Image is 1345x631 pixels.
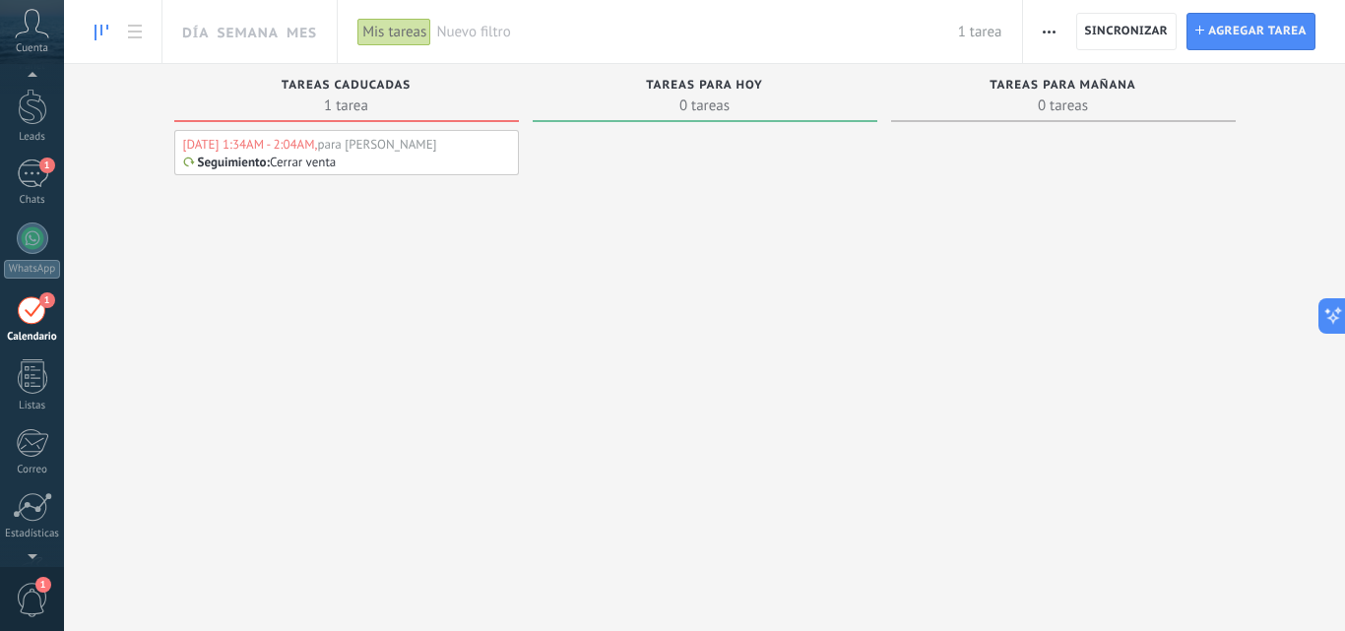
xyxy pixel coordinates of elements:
[543,79,867,95] div: Tareas para hoy
[901,79,1226,95] div: Tareas para mañana
[4,260,60,279] div: WhatsApp
[4,131,61,144] div: Leads
[16,42,48,55] span: Cuenta
[183,155,271,170] div: :
[35,577,51,593] span: 1
[183,136,318,153] div: [DATE] 1:34AM - 2:04AM,
[1035,13,1063,50] button: Más
[1076,13,1178,50] button: Sincronizar
[543,95,867,115] span: 0 tareas
[184,95,509,115] span: 1 tarea
[198,155,267,170] p: Seguimiento
[357,18,431,46] div: Mis tareas
[4,528,61,540] div: Estadísticas
[901,95,1226,115] span: 0 tareas
[1085,26,1169,37] span: Sincronizar
[4,464,61,476] div: Correo
[184,79,509,95] div: Tareas caducadas
[1186,13,1315,50] button: Agregar tarea
[4,400,61,412] div: Listas
[39,292,55,308] span: 1
[118,13,152,51] a: To-do list
[958,23,1002,41] span: 1 tarea
[646,79,763,93] span: Tareas para hoy
[282,79,411,93] span: Tareas caducadas
[4,194,61,207] div: Chats
[4,331,61,344] div: Calendario
[317,136,436,153] div: para [PERSON_NAME]
[990,79,1136,93] span: Tareas para mañana
[39,158,55,173] span: 1
[270,154,336,170] p: Cerrar venta
[436,23,957,41] span: Nuevo filtro
[1208,14,1307,49] span: Agregar tarea
[85,13,118,51] a: To-do line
